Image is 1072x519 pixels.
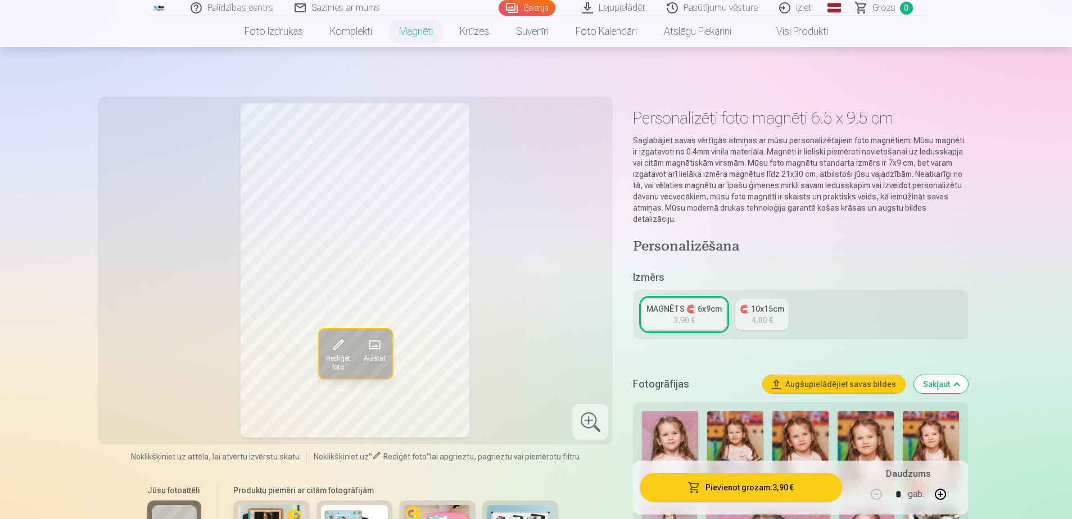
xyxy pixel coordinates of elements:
span: Rediģēt foto [325,354,350,372]
a: Magnēti [386,16,446,47]
span: 0 [900,2,913,15]
button: Rediģēt foto [319,329,356,379]
span: " [369,452,372,461]
span: lai apgrieztu, pagrieztu vai piemērotu filtru [430,452,580,461]
div: MAGNĒTS 🧲 6x9cm [646,303,722,315]
div: gab. [908,481,925,508]
span: Noklikšķiniet uz attēla, lai atvērtu izvērstu skatu [131,451,300,462]
span: Aizstāt [363,354,385,363]
a: MAGNĒTS 🧲 6x9cm3,90 € [642,299,726,330]
div: 🧲 10x15cm [740,303,784,315]
h5: Fotogrāfijas [633,376,753,392]
a: 🧲 10x15cm4,80 € [735,299,789,330]
h6: Jūsu fotoattēli [147,485,201,496]
a: Foto izdrukas [231,16,316,47]
h1: Personalizēti foto magnēti 6.5 x 9.5 cm [633,108,967,128]
h5: Izmērs [633,270,967,285]
button: Pievienot grozam:3,90 € [640,473,842,502]
p: Saglabājiet savas vērtīgās atmiņas ar mūsu personalizētajiem foto magnētiem. Mūsu magnēti ir izga... [633,135,967,225]
span: Noklikšķiniet uz [314,452,369,461]
a: Foto kalendāri [562,16,650,47]
span: " [427,452,430,461]
span: Rediģēt foto [383,452,427,461]
h5: Daudzums [886,467,930,481]
img: /fa1 [153,4,165,11]
span: Grozs [872,1,895,15]
button: Sakļaut [914,375,968,393]
button: Aizstāt [356,329,392,379]
a: Suvenīri [503,16,562,47]
a: Atslēgu piekariņi [650,16,745,47]
a: Krūzes [446,16,503,47]
div: 3,90 € [673,315,695,326]
a: Visi produkti [745,16,842,47]
a: Komplekti [316,16,386,47]
h4: Personalizēšana [633,238,967,256]
h6: Produktu piemēri ar citām fotogrāfijām [229,485,563,496]
button: Augšupielādējiet savas bildes [763,375,905,393]
div: 4,80 € [752,315,773,326]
